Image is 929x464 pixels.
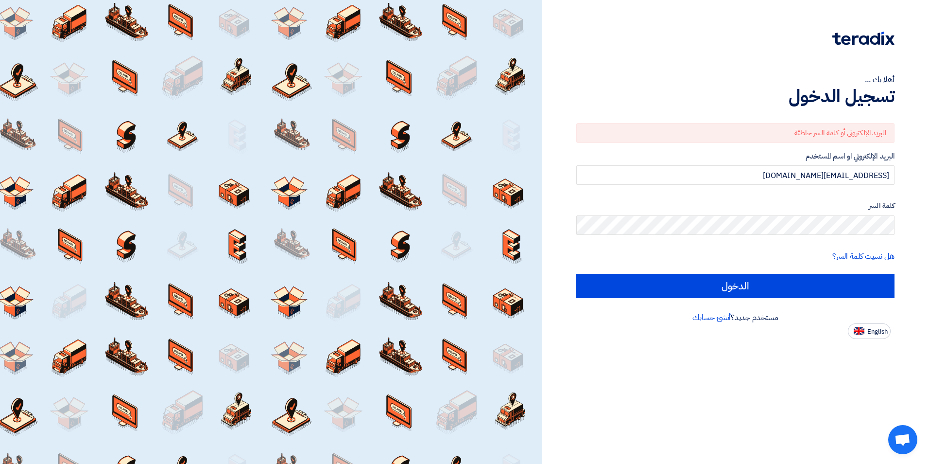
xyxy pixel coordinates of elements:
span: English [867,328,888,335]
a: هل نسيت كلمة السر؟ [832,250,895,262]
label: كلمة السر [576,200,895,212]
input: أدخل بريد العمل الإلكتروني او اسم المستخدم الخاص بك ... [576,165,895,185]
label: البريد الإلكتروني او اسم المستخدم [576,151,895,162]
img: en-US.png [854,327,864,335]
div: أهلا بك ... [576,74,895,86]
div: مستخدم جديد؟ [576,312,895,323]
div: البريد الإلكتروني أو كلمة السر خاطئة [576,123,895,143]
h1: تسجيل الدخول [576,86,895,107]
a: Open chat [888,425,917,454]
a: أنشئ حسابك [692,312,731,323]
button: English [848,323,891,339]
input: الدخول [576,274,895,298]
img: Teradix logo [832,32,895,45]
